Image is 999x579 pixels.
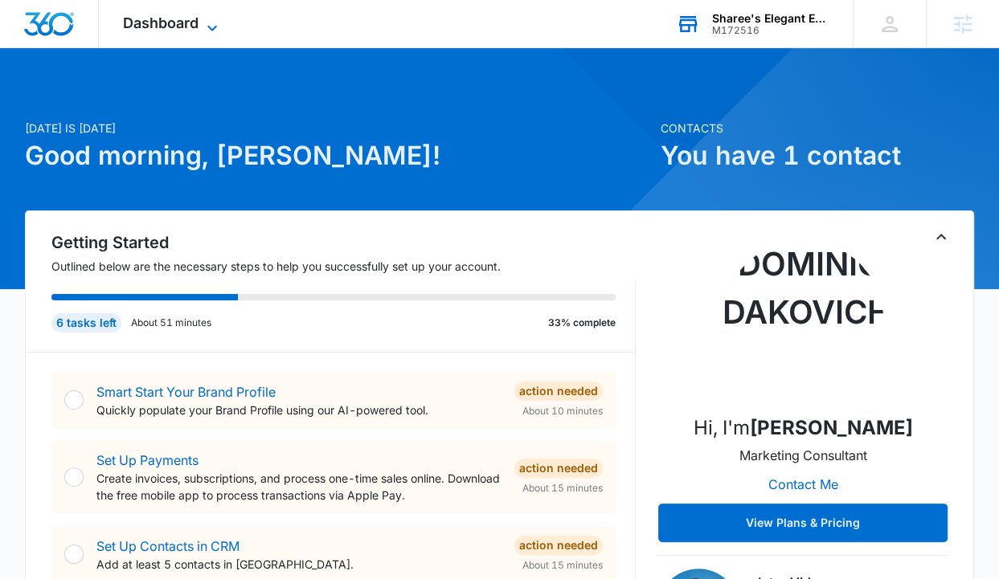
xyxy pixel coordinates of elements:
p: About 51 minutes [131,316,211,330]
h1: Good morning, [PERSON_NAME]! [25,137,651,175]
span: Dashboard [123,14,199,31]
p: Add at least 5 contacts in [GEOGRAPHIC_DATA]. [96,556,502,573]
button: View Plans & Pricing [658,504,948,542]
p: [DATE] is [DATE] [25,120,651,137]
div: Action Needed [514,381,603,401]
p: Quickly populate your Brand Profile using our AI-powered tool. [96,402,502,418]
p: Create invoices, subscriptions, and process one-time sales online. Download the free mobile app t... [96,470,502,504]
button: Contact Me [751,465,854,504]
img: Dominic Dakovich [723,240,883,401]
div: Action Needed [514,536,603,555]
span: About 15 minutes [522,558,603,573]
p: Hi, I'm [693,414,912,442]
a: Set Up Contacts in CRM [96,538,240,554]
strong: [PERSON_NAME] [749,416,912,439]
h1: You have 1 contact [661,137,974,175]
span: About 15 minutes [522,481,603,495]
a: Smart Start Your Brand Profile [96,384,276,400]
div: account id [712,25,829,36]
p: Marketing Consultant [739,446,866,465]
div: Action Needed [514,459,603,478]
p: Outlined below are the necessary steps to help you successfully set up your account. [51,258,636,275]
p: Contacts [661,120,974,137]
button: Toggle Collapse [931,227,951,247]
h2: Getting Started [51,230,636,255]
span: About 10 minutes [522,404,603,418]
div: 6 tasks left [51,313,121,332]
a: Set Up Payments [96,452,199,468]
div: account name [712,12,829,25]
p: 33% complete [548,316,616,330]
